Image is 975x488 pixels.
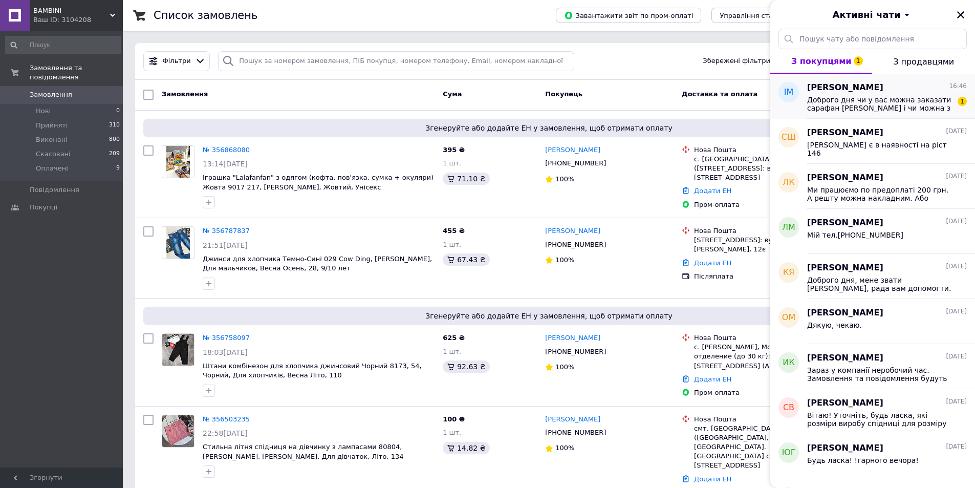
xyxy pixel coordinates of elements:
[443,90,462,98] span: Cума
[711,8,806,23] button: Управління статусами
[203,174,434,191] a: Іграшка "Lalafanfan" з одягом (кофта, пов'язка, сумка + окуляри) Жовта 9017 217, [PERSON_NAME], Ж...
[783,267,794,279] span: КЯ
[946,307,967,316] span: [DATE]
[162,145,194,178] a: Фото товару
[36,121,68,130] span: Прийняті
[703,56,772,66] span: Збережені фільтри:
[807,231,903,239] span: Мій тел.[PHONE_NUMBER]
[162,90,208,98] span: Замовлення
[443,146,465,154] span: 395 ₴
[203,348,248,356] span: 18:03[DATE]
[30,185,79,195] span: Повідомлення
[872,49,975,74] button: З продавцями
[162,226,194,259] a: Фото товару
[203,227,250,235] a: № 356787837
[694,475,731,483] a: Додати ЕН
[807,442,883,454] span: [PERSON_NAME]
[162,333,194,366] a: Фото товару
[770,164,975,209] button: ЛК[PERSON_NAME][DATE]Ми працюємо по предоплаті 200 грн. А решту можна накладним. Або повна оплата.
[782,132,796,143] span: СШ
[33,6,110,15] span: BAMBINI
[30,63,123,82] span: Замовлення та повідомлення
[116,164,120,173] span: 9
[770,209,975,254] button: ЛМ[PERSON_NAME][DATE]Мій тел.[PHONE_NUMBER]
[782,222,795,234] span: ЛМ
[958,97,967,106] span: 1
[694,226,837,236] div: Нова Пошта
[770,389,975,434] button: СВ[PERSON_NAME][DATE]Вітаю! Уточніть, будь ласка, які розміри виробу спідниці для розміру 110 та ...
[443,241,461,248] span: 1 шт.
[147,123,950,133] span: Згенеруйте або додайте ЕН у замовлення, щоб отримати оплату
[36,107,51,116] span: Нові
[166,146,190,178] img: Фото товару
[443,429,461,436] span: 1 шт.
[783,177,794,188] span: ЛК
[545,145,600,155] a: [PERSON_NAME]
[807,456,919,464] span: Будь ласка! !гарного вечора!
[778,29,967,49] input: Пошук чату або повідомлення
[36,135,68,144] span: Виконані
[30,90,72,99] span: Замовлення
[694,424,837,471] div: смт. [GEOGRAPHIC_DATA] ([GEOGRAPHIC_DATA], [GEOGRAPHIC_DATA]. [GEOGRAPHIC_DATA] сільрада), №1: ву...
[807,82,883,94] span: [PERSON_NAME]
[807,127,883,139] span: [PERSON_NAME]
[443,173,489,185] div: 71.10 ₴
[203,160,248,168] span: 13:14[DATE]
[218,51,574,71] input: Пошук за номером замовлення, ПІБ покупця, номером телефону, Email, номером накладної
[694,236,837,254] div: [STREET_ADDRESS]: вул. [PERSON_NAME], 12є
[807,307,883,319] span: [PERSON_NAME]
[166,227,190,259] img: Фото товару
[694,155,837,183] div: с. [GEOGRAPHIC_DATA] ([STREET_ADDRESS]: вул. [STREET_ADDRESS]
[694,187,731,195] a: Додати ЕН
[694,415,837,424] div: Нова Пошта
[203,334,250,342] a: № 356758097
[36,150,71,159] span: Скасовані
[770,299,975,344] button: ОМ[PERSON_NAME][DATE]Дякую, чекаю.
[782,312,795,324] span: ОМ
[154,9,257,22] h1: Список замовлень
[443,348,461,355] span: 1 шт.
[443,227,465,235] span: 455 ₴
[694,343,837,371] div: с. [PERSON_NAME], Мобильное отделение (до 30 кг): ул. [STREET_ADDRESS] (АЕ 7763 ОХ)
[163,56,191,66] span: Фільтри
[807,141,952,157] span: [PERSON_NAME] є в наявності на ріст 146
[116,107,120,116] span: 0
[443,334,465,342] span: 625 ₴
[203,362,422,379] a: Штани комбінезон для хлопчика джинсовий Чорний 8173, 54, Чорний, Для хлопчиків, Весна Літо, 110
[443,360,489,373] div: 92.63 ₴
[946,172,967,181] span: [DATE]
[807,366,952,383] span: Зараз у компанії неробочий час. Замовлення та повідомлення будуть оброблені з 10:00 найближчого р...
[109,150,120,159] span: 209
[694,333,837,343] div: Нова Пошта
[555,444,574,452] span: 100%
[162,415,194,447] img: Фото товару
[543,238,608,251] div: [PHONE_NUMBER]
[946,352,967,361] span: [DATE]
[783,357,794,369] span: ИК
[203,415,250,423] a: № 356503235
[30,203,57,212] span: Покупці
[955,9,967,21] button: Закрити
[694,272,837,281] div: Післяплата
[33,15,123,25] div: Ваш ID: 3104208
[36,164,68,173] span: Оплачені
[770,344,975,389] button: ИК[PERSON_NAME][DATE]Зараз у компанії неробочий час. Замовлення та повідомлення будуть оброблені ...
[694,145,837,155] div: Нова Пошта
[543,345,608,358] div: [PHONE_NUMBER]
[946,217,967,226] span: [DATE]
[443,253,489,266] div: 67.43 ₴
[203,443,403,460] a: Стильна літня спідниця на дівчинку з лампасами 80804, [PERSON_NAME], [PERSON_NAME], Для дівчаток,...
[782,447,795,459] span: ЮГ
[720,12,798,19] span: Управління статусами
[783,402,794,414] span: СВ
[949,82,967,91] span: 16:46
[203,146,250,154] a: № 356868080
[807,96,952,112] span: Доброго дня чи у вас можна заказати сарафан [PERSON_NAME] і чи можна з вами зв’язатися по телефону
[946,262,967,271] span: [DATE]
[807,262,883,274] span: [PERSON_NAME]
[147,311,950,321] span: Згенеруйте або додайте ЕН у замовлення, щоб отримати оплату
[545,90,582,98] span: Покупець
[791,56,852,66] span: З покупцями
